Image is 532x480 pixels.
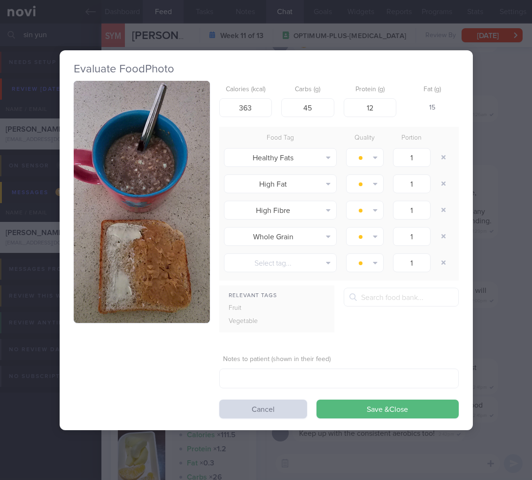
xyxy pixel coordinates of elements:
[393,174,431,193] input: 1.0
[393,148,431,167] input: 1.0
[219,400,307,418] button: Cancel
[344,288,459,307] input: Search food bank...
[223,86,269,94] label: Calories (kcal)
[409,86,455,94] label: Fat (g)
[219,98,272,117] input: 250
[219,302,279,315] div: Fruit
[74,62,459,76] h2: Evaluate Food Photo
[344,98,397,117] input: 9
[316,400,459,418] button: Save &Close
[219,132,341,145] div: Food Tag
[393,227,431,246] input: 1.0
[388,132,435,145] div: Portion
[406,98,459,118] div: 15
[393,253,431,272] input: 1.0
[224,227,337,246] button: Whole Grain
[341,132,388,145] div: Quality
[219,315,279,328] div: Vegetable
[219,290,334,302] div: Relevant Tags
[393,201,431,220] input: 1.0
[347,86,393,94] label: Protein (g)
[223,355,455,364] label: Notes to patient (shown in their feed)
[285,86,331,94] label: Carbs (g)
[281,98,334,117] input: 33
[224,253,337,272] button: Select tag...
[224,174,337,193] button: High Fat
[224,148,337,167] button: Healthy Fats
[224,201,337,220] button: High Fibre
